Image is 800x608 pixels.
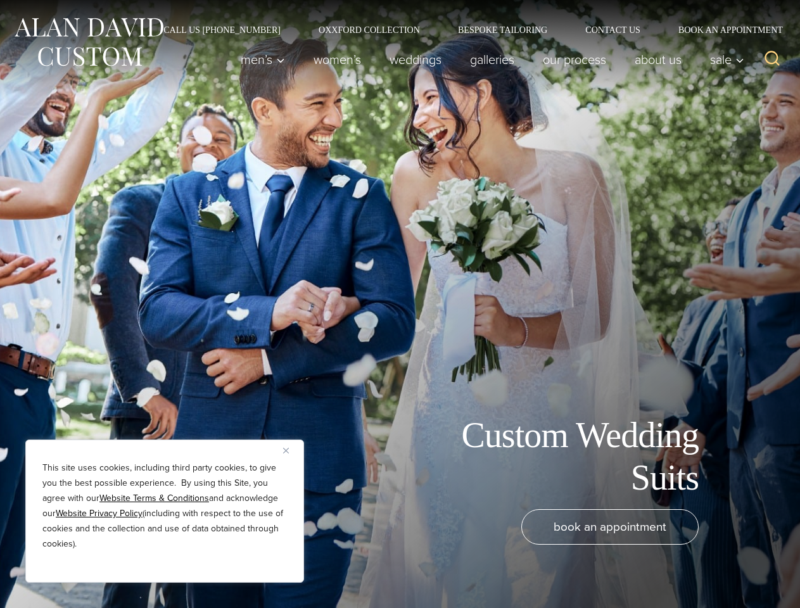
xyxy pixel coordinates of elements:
[13,14,165,70] img: Alan David Custom
[554,517,666,536] span: book an appointment
[99,491,209,505] a: Website Terms & Conditions
[521,509,699,545] a: book an appointment
[456,47,529,72] a: Galleries
[300,47,376,72] a: Women’s
[144,25,300,34] a: Call Us [PHONE_NUMBER]
[566,25,659,34] a: Contact Us
[621,47,696,72] a: About Us
[283,443,298,458] button: Close
[439,25,566,34] a: Bespoke Tailoring
[227,47,751,72] nav: Primary Navigation
[56,507,143,520] a: Website Privacy Policy
[757,44,787,75] button: View Search Form
[376,47,456,72] a: weddings
[283,448,289,453] img: Close
[241,53,285,66] span: Men’s
[300,25,439,34] a: Oxxford Collection
[414,414,699,499] h1: Custom Wedding Suits
[710,53,744,66] span: Sale
[659,25,787,34] a: Book an Appointment
[42,460,287,552] p: This site uses cookies, including third party cookies, to give you the best possible experience. ...
[529,47,621,72] a: Our Process
[144,25,787,34] nav: Secondary Navigation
